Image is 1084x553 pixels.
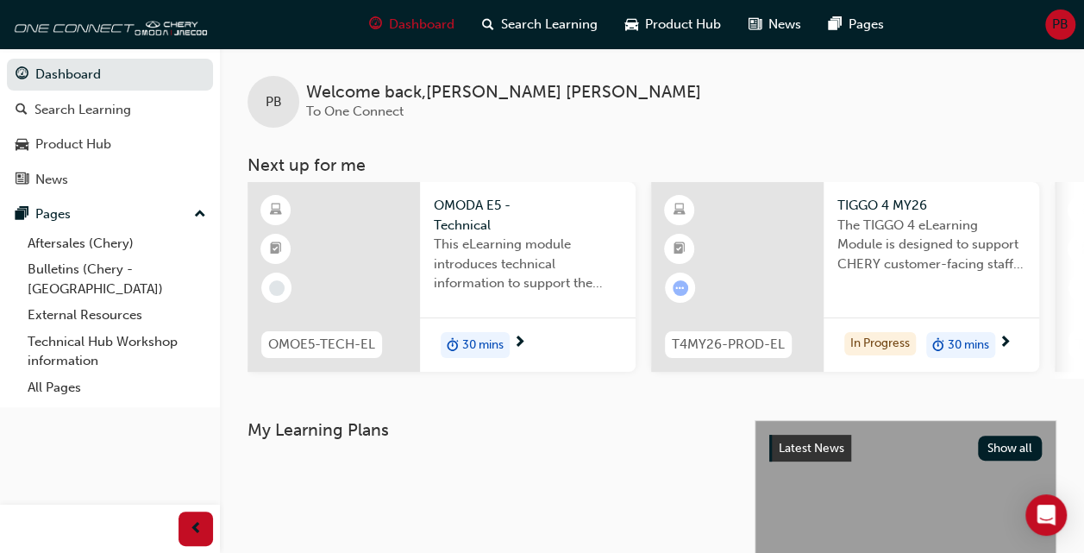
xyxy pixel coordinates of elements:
span: To One Connect [306,104,404,119]
div: News [35,170,68,190]
a: guage-iconDashboard [355,7,468,42]
span: duration-icon [447,334,459,356]
span: PB [266,92,282,112]
span: OMOE5-TECH-EL [268,335,375,355]
h3: My Learning Plans [248,420,727,440]
button: Pages [7,198,213,230]
span: Search Learning [501,15,598,35]
span: learningRecordVerb_NONE-icon [269,280,285,296]
span: booktick-icon [674,238,686,261]
span: learningResourceType_ELEARNING-icon [674,199,686,222]
a: Search Learning [7,94,213,126]
span: The TIGGO 4 eLearning Module is designed to support CHERY customer-facing staff with the product ... [837,216,1025,274]
a: Aftersales (Chery) [21,230,213,257]
a: search-iconSearch Learning [468,7,611,42]
span: Pages [849,15,884,35]
a: All Pages [21,374,213,401]
span: guage-icon [16,67,28,83]
a: News [7,164,213,196]
a: Product Hub [7,129,213,160]
div: Pages [35,204,71,224]
span: learningResourceType_ELEARNING-icon [270,199,282,222]
span: learningRecordVerb_ATTEMPT-icon [673,280,688,296]
div: In Progress [844,332,916,355]
span: TIGGO 4 MY26 [837,196,1025,216]
a: Latest NewsShow all [769,435,1042,462]
span: news-icon [749,14,761,35]
a: External Resources [21,302,213,329]
h3: Next up for me [220,155,1084,175]
span: booktick-icon [270,238,282,261]
button: DashboardSearch LearningProduct HubNews [7,55,213,198]
span: This eLearning module introduces technical information to support the entry-level knowledge requi... [434,235,622,293]
div: Search Learning [34,100,131,120]
span: prev-icon [190,518,203,540]
span: duration-icon [932,334,944,356]
span: News [768,15,801,35]
span: car-icon [16,137,28,153]
span: T4MY26-PROD-EL [672,335,785,355]
span: 30 mins [948,336,989,355]
span: pages-icon [16,207,28,223]
img: oneconnect [9,7,207,41]
span: up-icon [194,204,206,226]
a: T4MY26-PROD-ELTIGGO 4 MY26The TIGGO 4 eLearning Module is designed to support CHERY customer-faci... [651,182,1039,372]
span: guage-icon [369,14,382,35]
span: next-icon [999,336,1012,351]
span: PB [1052,15,1068,35]
span: search-icon [482,14,494,35]
span: Dashboard [389,15,454,35]
span: car-icon [625,14,638,35]
button: Show all [978,436,1043,461]
span: Latest News [779,441,844,456]
span: news-icon [16,173,28,188]
a: Dashboard [7,59,213,91]
a: Bulletins (Chery - [GEOGRAPHIC_DATA]) [21,256,213,302]
a: news-iconNews [735,7,815,42]
a: pages-iconPages [815,7,898,42]
div: Product Hub [35,135,111,154]
a: car-iconProduct Hub [611,7,735,42]
span: next-icon [513,336,526,351]
div: Open Intercom Messenger [1025,494,1067,536]
span: pages-icon [829,14,842,35]
span: 30 mins [462,336,504,355]
a: OMOE5-TECH-ELOMODA E5 - TechnicalThis eLearning module introduces technical information to suppor... [248,182,636,372]
span: Welcome back , [PERSON_NAME] [PERSON_NAME] [306,83,701,103]
a: Technical Hub Workshop information [21,329,213,374]
span: search-icon [16,103,28,118]
button: PB [1045,9,1075,40]
span: OMODA E5 - Technical [434,196,622,235]
span: Product Hub [645,15,721,35]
